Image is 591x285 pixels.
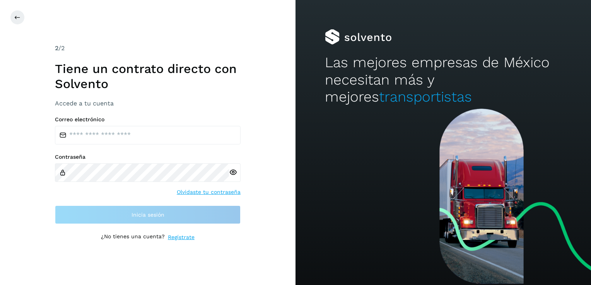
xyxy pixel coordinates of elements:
span: Inicia sesión [132,212,164,217]
span: 2 [55,44,58,52]
a: Regístrate [168,233,195,241]
h1: Tiene un contrato directo con Solvento [55,61,241,91]
label: Contraseña [55,154,241,160]
h2: Las mejores empresas de México necesitan más y mejores [325,54,561,105]
h3: Accede a tu cuenta [55,100,241,107]
span: transportistas [379,88,472,105]
a: Olvidaste tu contraseña [177,188,241,196]
label: Correo electrónico [55,116,241,123]
p: ¿No tienes una cuenta? [101,233,165,241]
div: /2 [55,44,241,53]
button: Inicia sesión [55,205,241,224]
